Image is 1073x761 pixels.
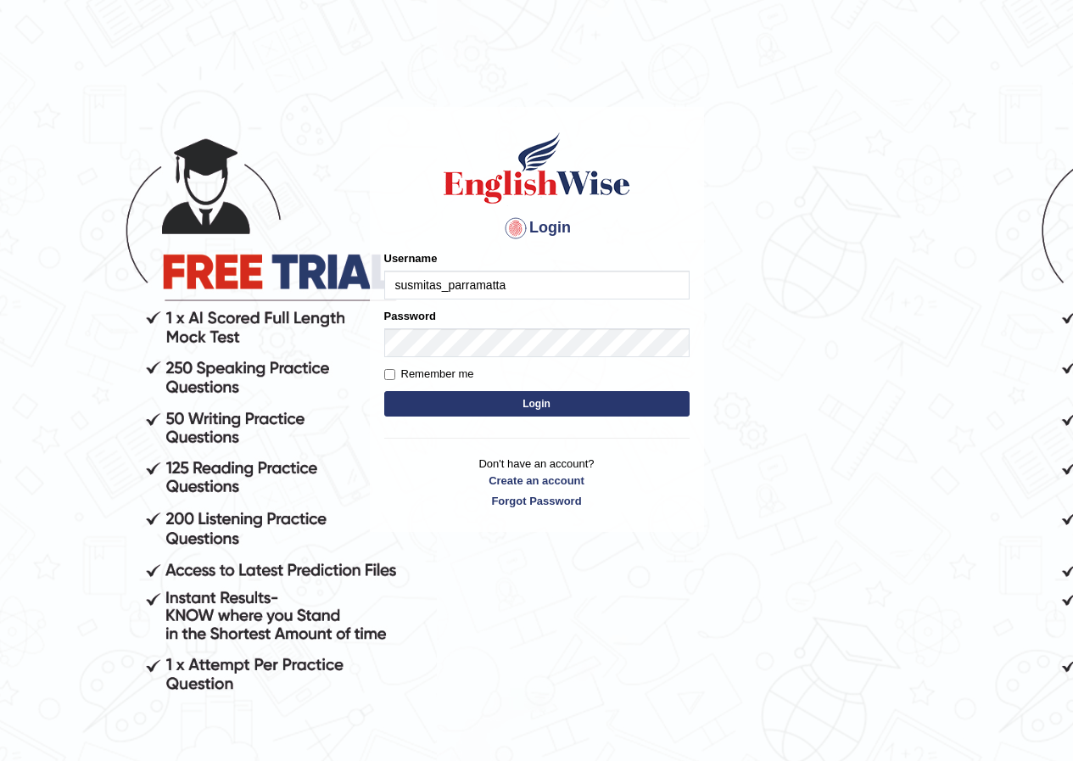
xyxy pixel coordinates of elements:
[440,130,634,206] img: Logo of English Wise sign in for intelligent practice with AI
[384,391,690,417] button: Login
[384,473,690,489] a: Create an account
[384,250,438,266] label: Username
[384,308,436,324] label: Password
[384,215,690,242] h4: Login
[384,366,474,383] label: Remember me
[384,369,395,380] input: Remember me
[384,493,690,509] a: Forgot Password
[384,456,690,508] p: Don't have an account?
